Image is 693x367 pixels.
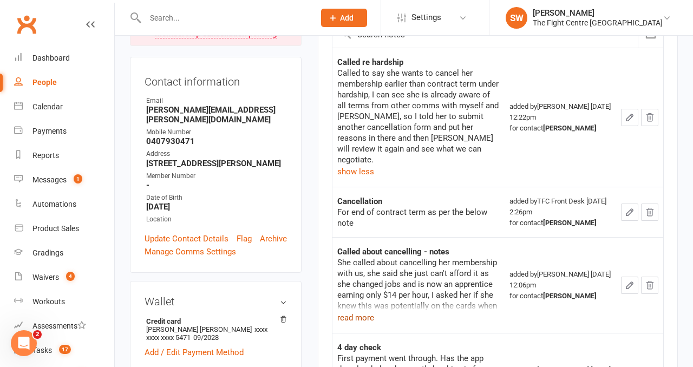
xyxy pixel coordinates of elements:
[32,248,63,257] div: Gradings
[509,123,611,134] div: for contact
[32,102,63,111] div: Calendar
[14,265,114,290] a: Waivers 4
[340,14,354,22] span: Add
[14,168,114,192] a: Messages 1
[14,143,114,168] a: Reports
[145,245,236,258] a: Manage Comms Settings
[146,127,287,137] div: Mobile Number
[543,292,597,300] strong: [PERSON_NAME]
[14,241,114,265] a: Gradings
[509,269,611,302] div: added by [PERSON_NAME] [DATE] 12:06pm
[32,175,67,184] div: Messages
[146,180,287,190] strong: -
[14,70,114,95] a: People
[146,96,287,106] div: Email
[509,196,611,228] div: added by TFC Front Desk [DATE] 2:26pm
[146,202,287,212] strong: [DATE]
[509,291,611,302] div: for contact
[337,68,500,165] div: Called to say she wants to cancel her membership earlier than contract term under hardship, I can...
[32,151,59,160] div: Reports
[237,232,252,245] a: Flag
[146,325,267,342] span: xxxx xxxx xxxx 5471
[146,214,287,225] div: Location
[14,290,114,314] a: Workouts
[14,217,114,241] a: Product Sales
[32,127,67,135] div: Payments
[14,46,114,70] a: Dashboard
[321,9,367,27] button: Add
[33,330,42,339] span: 2
[32,200,76,208] div: Automations
[142,10,307,25] input: Search...
[13,11,40,38] a: Clubworx
[337,343,381,352] strong: 4 day check
[146,136,287,146] strong: 0407930471
[337,57,403,67] strong: Called re hardship
[193,333,219,342] span: 09/2028
[506,7,527,29] div: SW
[146,105,287,124] strong: [PERSON_NAME][EMAIL_ADDRESS][PERSON_NAME][DOMAIN_NAME]
[14,119,114,143] a: Payments
[14,338,114,363] a: Tasks 17
[533,18,663,28] div: The Fight Centre [GEOGRAPHIC_DATA]
[146,159,287,168] strong: [STREET_ADDRESS][PERSON_NAME]
[14,95,114,119] a: Calendar
[74,174,82,183] span: 1
[14,314,114,338] a: Assessments
[509,101,611,134] div: added by [PERSON_NAME] [DATE] 12:22pm
[337,311,374,324] button: read more
[146,149,287,159] div: Address
[59,345,71,354] span: 17
[411,5,441,30] span: Settings
[32,346,52,355] div: Tasks
[337,207,500,228] div: For end of contract term as per the below note
[543,219,597,227] strong: [PERSON_NAME]
[146,317,282,325] strong: Credit card
[337,196,382,206] strong: Cancellation
[32,224,79,233] div: Product Sales
[145,71,287,88] h3: Contact information
[337,165,374,178] button: show less
[533,8,663,18] div: [PERSON_NAME]
[337,247,449,257] strong: Called about cancelling - notes
[145,296,287,307] h3: Wallet
[145,232,228,245] a: Update Contact Details
[14,192,114,217] a: Automations
[11,330,37,356] iframe: Intercom live chat
[145,316,287,343] li: [PERSON_NAME] [PERSON_NAME]
[543,124,597,132] strong: [PERSON_NAME]
[66,272,75,281] span: 4
[32,322,86,330] div: Assessments
[146,193,287,203] div: Date of Birth
[509,218,611,228] div: for contact
[145,346,244,359] a: Add / Edit Payment Method
[32,54,70,62] div: Dashboard
[32,297,65,306] div: Workouts
[32,273,59,281] div: Waivers
[260,232,287,245] a: Archive
[32,78,57,87] div: People
[146,171,287,181] div: Member Number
